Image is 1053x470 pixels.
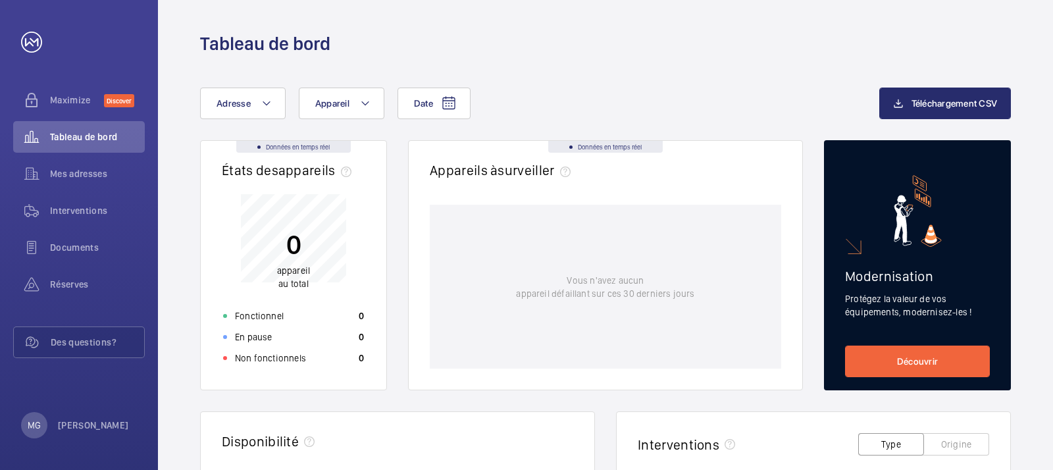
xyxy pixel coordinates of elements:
p: En pause [235,330,272,344]
span: Maximize [50,93,104,107]
p: Fonctionnel [235,309,284,323]
p: au total [277,264,310,290]
span: Téléchargement CSV [912,98,998,109]
div: Données en temps réel [236,141,351,153]
p: Vous n'avez aucun appareil défaillant sur ces 30 derniers jours [516,274,694,300]
h2: Appareils à [430,162,576,178]
p: 0 [277,228,310,261]
span: Interventions [50,204,145,217]
h2: Modernisation [845,268,990,284]
p: 0 [359,352,364,365]
img: marketing-card.svg [894,175,942,247]
span: Adresse [217,98,251,109]
span: Tableau de bord [50,130,145,144]
span: Documents [50,241,145,254]
p: [PERSON_NAME] [58,419,129,432]
span: Discover [104,94,134,107]
h2: Interventions [638,436,719,453]
span: Date [414,98,433,109]
h2: États des [222,162,357,178]
div: Données en temps réel [548,141,663,153]
span: Appareil [315,98,349,109]
button: Type [858,433,924,456]
button: Date [398,88,471,119]
p: 0 [359,309,364,323]
p: MG [28,419,41,432]
h1: Tableau de bord [200,32,330,56]
span: Mes adresses [50,167,145,180]
span: appareils [278,162,357,178]
span: Des questions? [51,336,144,349]
button: Téléchargement CSV [879,88,1012,119]
p: Non fonctionnels [235,352,306,365]
span: Réserves [50,278,145,291]
button: Adresse [200,88,286,119]
p: Protégez la valeur de vos équipements, modernisez-les ! [845,292,990,319]
a: Découvrir [845,346,990,377]
p: 0 [359,330,364,344]
button: Appareil [299,88,384,119]
h2: Disponibilité [222,433,299,450]
span: appareil [277,265,310,276]
button: Origine [923,433,989,456]
span: surveiller [498,162,575,178]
